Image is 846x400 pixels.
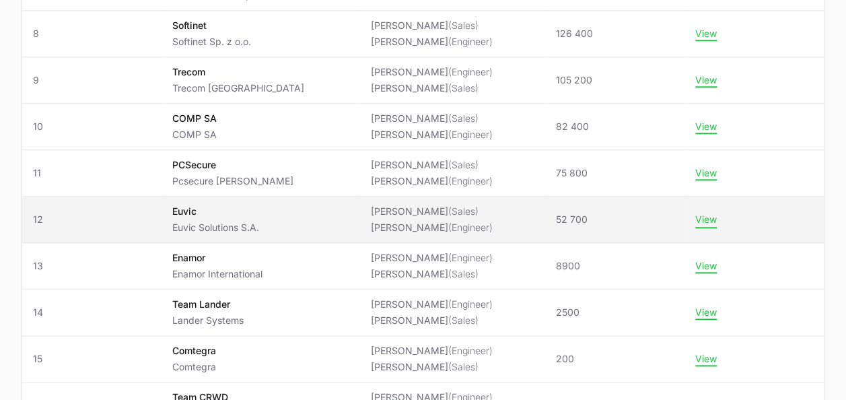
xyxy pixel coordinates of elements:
[172,344,216,358] p: Comtegra
[556,352,574,366] span: 200
[33,120,151,133] span: 10
[371,81,493,95] li: [PERSON_NAME]
[172,251,262,265] p: Enamor
[371,205,493,218] li: [PERSON_NAME]
[172,174,293,188] p: Pcsecure [PERSON_NAME]
[556,213,588,226] span: 52 700
[448,175,493,187] span: (Engineer)
[172,112,217,125] p: COMP SA
[448,36,493,47] span: (Engineer)
[695,74,717,86] button: View
[695,260,717,272] button: View
[172,205,259,218] p: Euvic
[448,66,493,77] span: (Engineer)
[172,221,259,234] p: Euvic Solutions S.A.
[371,174,493,188] li: [PERSON_NAME]
[33,352,151,366] span: 15
[695,213,717,226] button: View
[556,73,592,87] span: 105 200
[172,65,304,79] p: Trecom
[448,268,479,279] span: (Sales)
[172,128,217,141] p: COMP SA
[33,73,151,87] span: 9
[172,81,304,95] p: Trecom [GEOGRAPHIC_DATA]
[172,267,262,281] p: Enamor International
[33,259,151,273] span: 13
[448,345,493,356] span: (Engineer)
[556,120,589,133] span: 82 400
[695,306,717,319] button: View
[695,353,717,365] button: View
[448,82,479,94] span: (Sales)
[448,298,493,310] span: (Engineer)
[695,167,717,179] button: View
[448,205,479,217] span: (Sales)
[371,35,493,48] li: [PERSON_NAME]
[448,159,479,170] span: (Sales)
[172,360,216,374] p: Comtegra
[556,259,580,273] span: 8900
[371,65,493,79] li: [PERSON_NAME]
[556,27,593,40] span: 126 400
[371,128,493,141] li: [PERSON_NAME]
[371,298,493,311] li: [PERSON_NAME]
[371,158,493,172] li: [PERSON_NAME]
[448,361,479,372] span: (Sales)
[448,252,493,263] span: (Engineer)
[556,166,588,180] span: 75 800
[33,27,151,40] span: 8
[448,20,479,31] span: (Sales)
[371,112,493,125] li: [PERSON_NAME]
[33,213,151,226] span: 12
[448,112,479,124] span: (Sales)
[371,251,493,265] li: [PERSON_NAME]
[33,166,151,180] span: 11
[695,28,717,40] button: View
[371,344,493,358] li: [PERSON_NAME]
[448,222,493,233] span: (Engineer)
[556,306,579,319] span: 2500
[371,19,493,32] li: [PERSON_NAME]
[172,314,244,327] p: Lander Systems
[172,19,251,32] p: Softinet
[172,35,251,48] p: Softinet Sp. z o.o.
[172,298,244,311] p: Team Lander
[448,314,479,326] span: (Sales)
[33,306,151,319] span: 14
[448,129,493,140] span: (Engineer)
[695,121,717,133] button: View
[371,314,493,327] li: [PERSON_NAME]
[172,158,293,172] p: PCSecure
[371,360,493,374] li: [PERSON_NAME]
[371,267,493,281] li: [PERSON_NAME]
[371,221,493,234] li: [PERSON_NAME]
